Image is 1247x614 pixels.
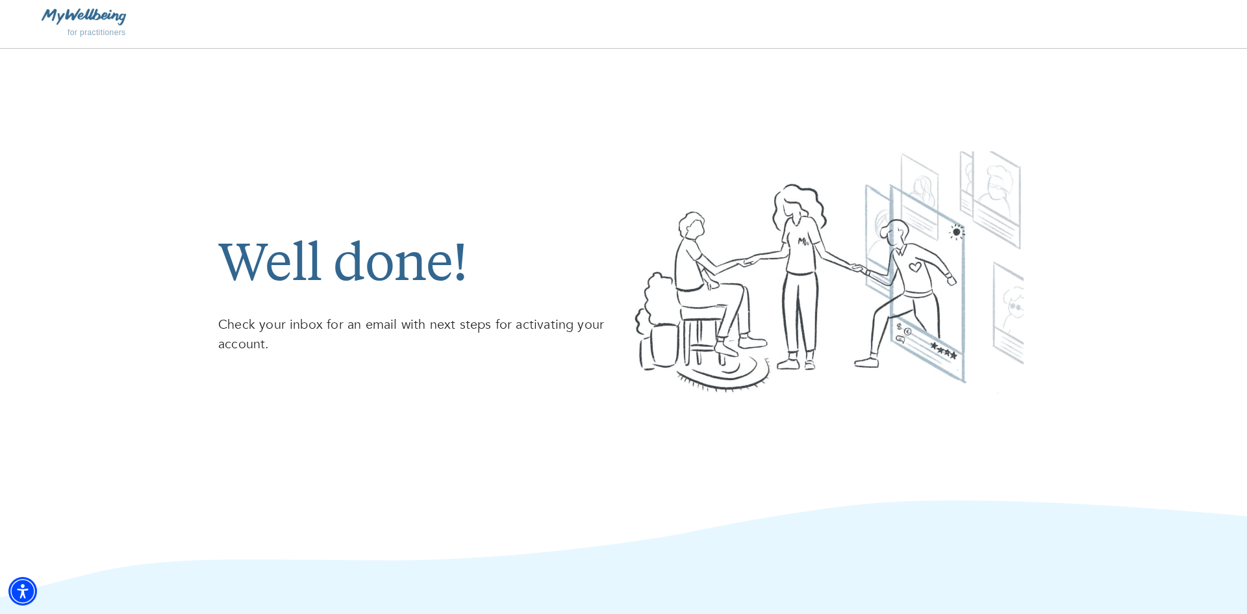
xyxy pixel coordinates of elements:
[42,8,126,25] img: MyWellbeing
[218,195,613,297] h1: Well done!
[68,28,126,37] span: for practitioners
[8,577,37,606] div: Accessibility Menu
[634,151,1024,394] img: Welcome
[218,315,613,354] p: Check your inbox for an email with next steps for activating your account.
